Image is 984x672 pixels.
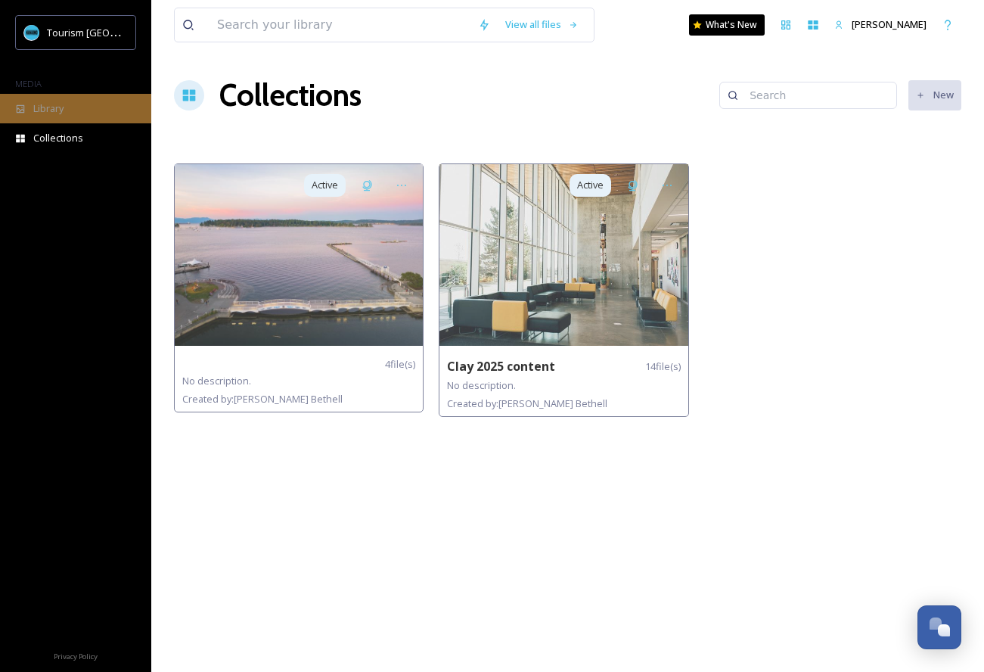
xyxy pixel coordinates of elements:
[577,178,604,192] span: Active
[33,101,64,116] span: Library
[447,358,555,375] strong: Clay 2025 content
[210,8,470,42] input: Search your library
[42,24,74,36] div: v 4.0.25
[447,397,607,410] span: Created by: [PERSON_NAME] Bethell
[15,78,42,89] span: MEDIA
[439,164,688,346] img: 5ad569be-2dcd-40ce-ac32-5f5cce5f9a8a.jpg
[385,357,415,372] span: 4 file(s)
[852,17,927,31] span: [PERSON_NAME]
[24,24,36,36] img: logo_orange.svg
[41,88,53,100] img: tab_domain_overview_orange.svg
[175,164,423,346] img: 5a421908-c5ab-4d2e-9ee7-5ec013fd1f92.jpg
[742,80,889,110] input: Search
[167,89,255,99] div: Keywords by Traffic
[39,39,166,51] div: Domain: [DOMAIN_NAME]
[47,25,182,39] span: Tourism [GEOGRAPHIC_DATA]
[827,10,934,39] a: [PERSON_NAME]
[447,378,516,392] span: No description.
[54,646,98,664] a: Privacy Policy
[57,89,135,99] div: Domain Overview
[917,605,961,649] button: Open Chat
[151,88,163,100] img: tab_keywords_by_traffic_grey.svg
[182,374,251,387] span: No description.
[312,178,338,192] span: Active
[908,80,961,110] button: New
[24,39,36,51] img: website_grey.svg
[54,652,98,661] span: Privacy Policy
[498,10,586,39] a: View all files
[219,73,362,118] a: Collections
[645,359,681,374] span: 14 file(s)
[689,14,765,36] a: What's New
[24,25,39,40] img: tourism_nanaimo_logo.jpeg
[33,131,83,145] span: Collections
[182,392,343,406] span: Created by: [PERSON_NAME] Bethell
